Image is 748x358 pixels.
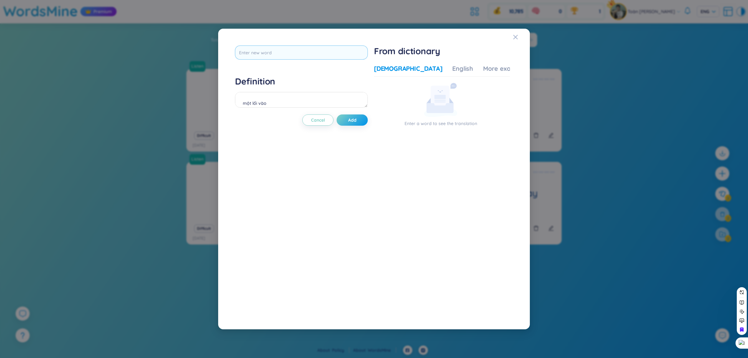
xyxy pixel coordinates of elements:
input: Enter new word [235,46,368,60]
p: Enter a word to see the translation [374,120,507,127]
div: English [452,64,473,73]
h4: Definition [235,76,368,87]
span: Add [348,117,357,123]
span: Cancel [311,117,325,123]
div: More examples [483,64,528,73]
div: [DEMOGRAPHIC_DATA] [374,64,442,73]
h1: From dictionary [374,46,510,57]
button: Close [513,29,530,46]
